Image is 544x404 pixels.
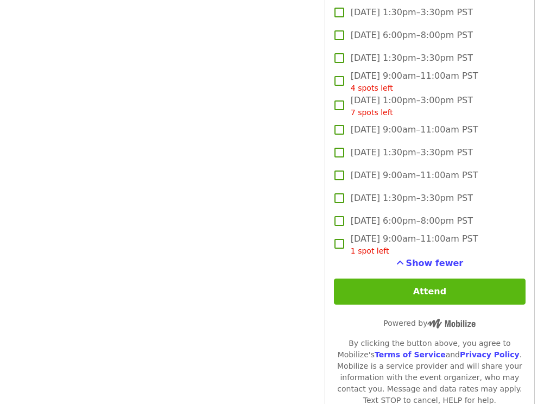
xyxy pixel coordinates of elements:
[351,29,473,42] span: [DATE] 6:00pm–8:00pm PST
[351,232,478,257] span: [DATE] 9:00am–11:00am PST
[406,258,464,268] span: Show fewer
[460,350,520,359] a: Privacy Policy
[351,94,473,118] span: [DATE] 1:00pm–3:00pm PST
[351,123,478,136] span: [DATE] 9:00am–11:00am PST
[351,146,473,159] span: [DATE] 1:30pm–3:30pm PST
[396,257,464,270] button: See more timeslots
[351,6,473,19] span: [DATE] 1:30pm–3:30pm PST
[351,52,473,65] span: [DATE] 1:30pm–3:30pm PST
[351,247,389,255] span: 1 spot left
[351,84,393,92] span: 4 spots left
[351,70,478,94] span: [DATE] 9:00am–11:00am PST
[351,169,478,182] span: [DATE] 9:00am–11:00am PST
[351,192,473,205] span: [DATE] 1:30pm–3:30pm PST
[351,214,473,228] span: [DATE] 6:00pm–8:00pm PST
[351,108,393,117] span: 7 spots left
[334,279,526,305] button: Attend
[383,319,476,327] span: Powered by
[427,319,476,329] img: Powered by Mobilize
[375,350,446,359] a: Terms of Service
